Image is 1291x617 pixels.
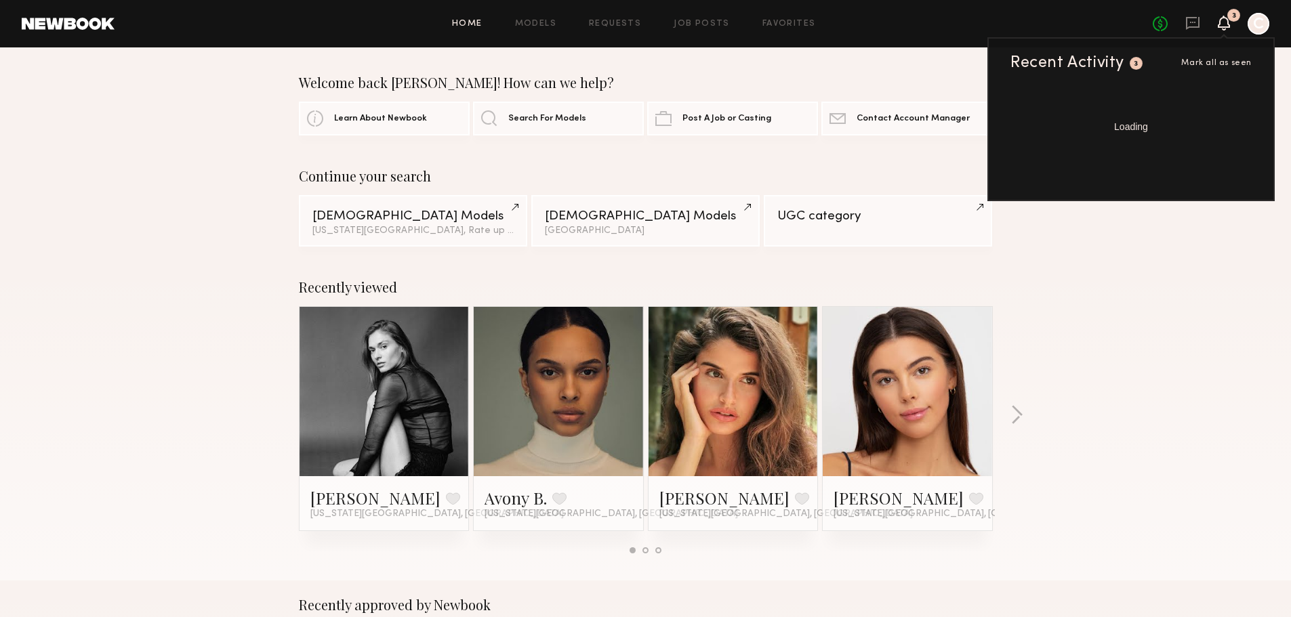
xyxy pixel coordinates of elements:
[545,210,746,223] div: [DEMOGRAPHIC_DATA] Models
[334,114,427,123] span: Learn About Newbook
[764,195,992,247] a: UGC category
[834,487,964,509] a: [PERSON_NAME]
[299,168,993,184] div: Continue your search
[834,509,1087,519] span: [US_STATE][GEOGRAPHIC_DATA], [GEOGRAPHIC_DATA]
[682,114,771,123] span: Post A Job or Casting
[299,102,470,135] a: Learn About Newbook
[659,509,913,519] span: [US_STATE][GEOGRAPHIC_DATA], [GEOGRAPHIC_DATA]
[762,20,816,28] a: Favorites
[485,509,738,519] span: [US_STATE][GEOGRAPHIC_DATA], [GEOGRAPHIC_DATA]
[659,487,790,509] a: [PERSON_NAME]
[312,210,514,223] div: [DEMOGRAPHIC_DATA] Models
[674,20,730,28] a: Job Posts
[777,210,979,223] div: UGC category
[299,195,527,247] a: [DEMOGRAPHIC_DATA] Models[US_STATE][GEOGRAPHIC_DATA], Rate up to $211
[473,102,644,135] a: Search For Models
[1232,12,1236,20] div: 3
[515,20,556,28] a: Models
[531,195,760,247] a: [DEMOGRAPHIC_DATA] Models[GEOGRAPHIC_DATA]
[485,487,547,509] a: Avony B.
[310,509,564,519] span: [US_STATE][GEOGRAPHIC_DATA], [GEOGRAPHIC_DATA]
[821,102,992,135] a: Contact Account Manager
[1248,13,1269,35] a: C
[508,114,586,123] span: Search For Models
[857,114,970,123] span: Contact Account Manager
[1114,122,1148,131] span: Loading
[589,20,641,28] a: Requests
[647,102,818,135] a: Post A Job or Casting
[545,226,746,236] div: [GEOGRAPHIC_DATA]
[299,75,993,91] div: Welcome back [PERSON_NAME]! How can we help?
[1134,60,1139,68] div: 3
[452,20,483,28] a: Home
[1010,55,1124,71] div: Recent Activity
[299,279,993,295] div: Recently viewed
[299,597,993,613] div: Recently approved by Newbook
[310,487,440,509] a: [PERSON_NAME]
[312,226,514,236] div: [US_STATE][GEOGRAPHIC_DATA], Rate up to $211
[1181,59,1252,67] span: Mark all as seen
